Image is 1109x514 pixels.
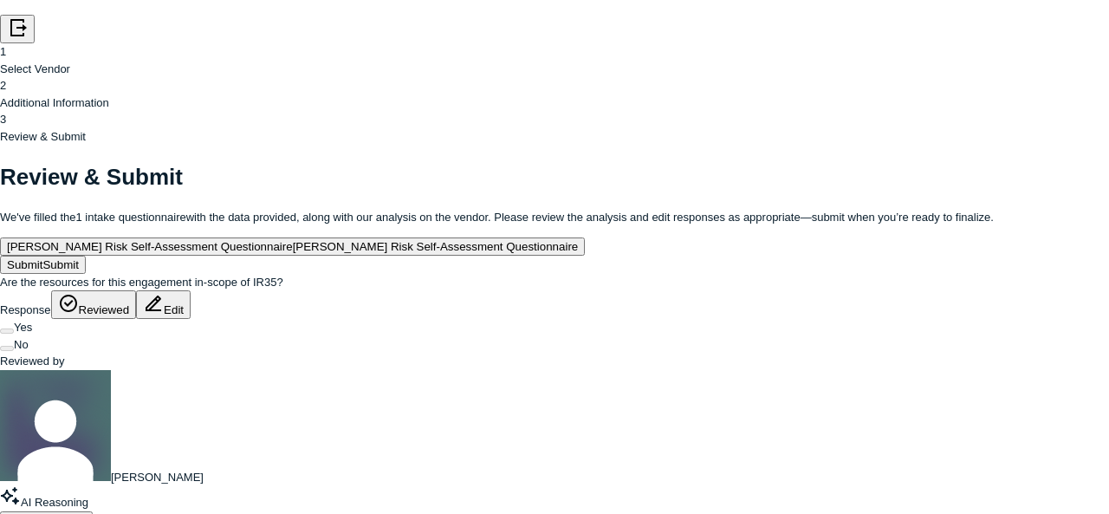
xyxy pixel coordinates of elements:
[14,338,29,351] label: No
[111,471,204,484] span: [PERSON_NAME]
[21,496,88,509] span: AI Reasoning
[7,258,42,271] span: Submit
[7,240,293,253] span: [PERSON_NAME] Risk Self-Assessment Questionnaire
[136,290,191,319] button: Edit
[51,290,137,319] button: Reviewed
[14,321,32,334] label: Yes
[42,258,78,271] span: Submit
[293,240,579,253] span: [PERSON_NAME] Risk Self-Assessment Questionnaire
